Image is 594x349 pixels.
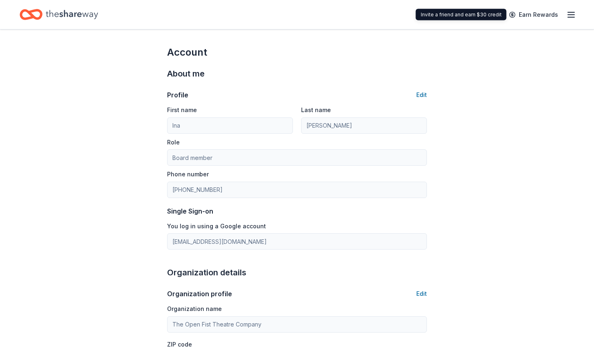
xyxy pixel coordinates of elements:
[167,106,197,114] label: First name
[167,138,180,146] label: Role
[167,266,427,279] div: Organization details
[167,170,209,178] label: Phone number
[167,340,192,349] label: ZIP code
[167,222,266,230] label: You log in using a Google account
[416,90,427,100] button: Edit
[167,46,427,59] div: Account
[167,289,232,299] div: Organization profile
[416,289,427,299] button: Edit
[416,9,507,20] div: Invite a friend and earn $30 credit
[167,67,427,80] div: About me
[20,5,98,24] a: Home
[167,305,222,313] label: Organization name
[504,7,563,22] a: Earn Rewards
[167,206,427,216] div: Single Sign-on
[301,106,331,114] label: Last name
[167,90,188,100] div: Profile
